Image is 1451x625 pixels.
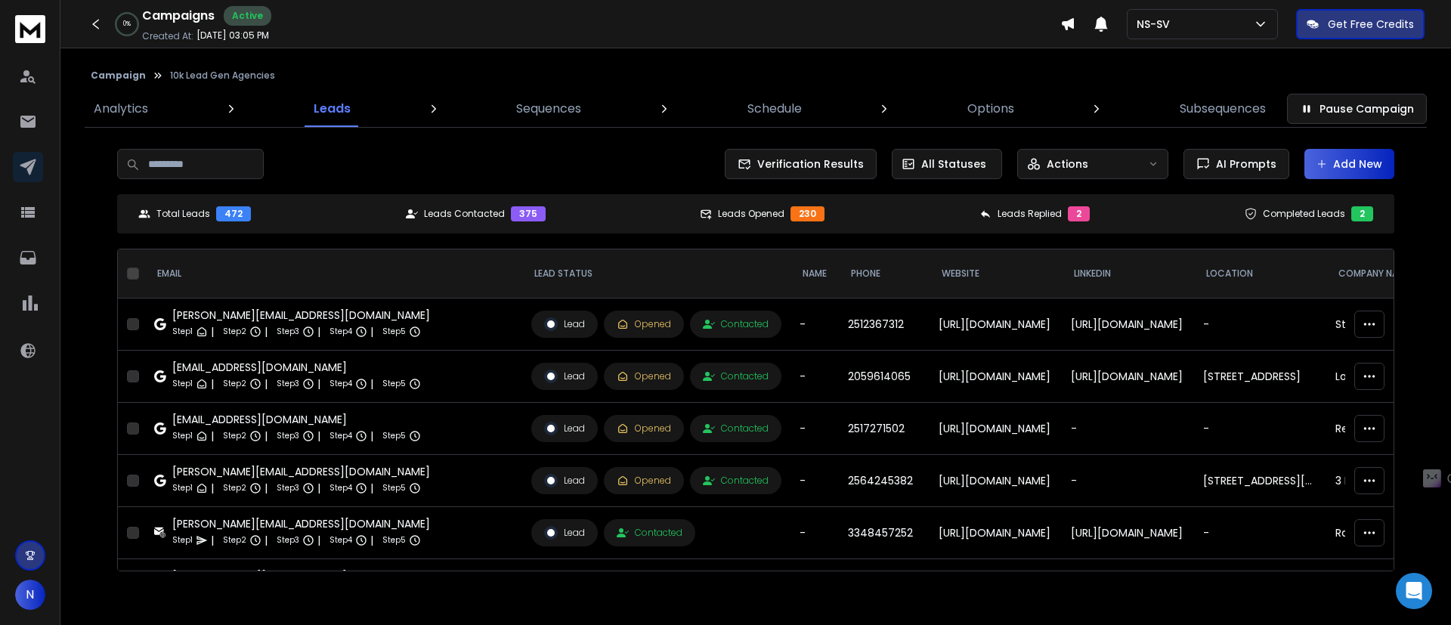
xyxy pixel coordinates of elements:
td: - [1194,559,1326,611]
p: Step 3 [277,324,299,339]
div: Open Intercom Messenger [1396,573,1432,609]
div: Active [224,6,271,26]
th: website [930,249,1062,299]
p: Step 4 [329,533,352,548]
p: [DATE] 03:05 PM [196,29,269,42]
p: Step 4 [329,481,352,496]
div: Contacted [703,422,769,435]
td: - [790,351,839,403]
div: [EMAIL_ADDRESS][DOMAIN_NAME] [172,360,421,375]
p: Step 5 [382,533,406,548]
button: Pause Campaign [1287,94,1427,124]
p: Schedule [747,100,802,118]
td: 2059614065 [839,351,930,403]
div: 472 [216,206,251,221]
p: Options [967,100,1014,118]
div: [EMAIL_ADDRESS][DOMAIN_NAME] [172,568,421,583]
td: 3348457252 [839,507,930,559]
p: Step 2 [223,429,246,444]
td: [URL][DOMAIN_NAME] [930,299,1062,351]
p: Step 2 [223,533,246,548]
a: Leads [305,91,360,127]
p: Get Free Credits [1328,17,1414,32]
div: Opened [617,422,671,435]
div: Contacted [617,527,682,539]
p: Step 1 [172,533,193,548]
p: NS-SV [1137,17,1176,32]
p: 10k Lead Gen Agencies [170,70,275,82]
p: Step 3 [277,533,299,548]
td: - [790,455,839,507]
td: - [1062,403,1194,455]
td: 2564245382 [839,455,930,507]
td: - [1194,403,1326,455]
p: Total Leads [156,208,210,220]
p: | [317,324,320,339]
div: [EMAIL_ADDRESS][DOMAIN_NAME] [172,412,421,427]
td: [URL][DOMAIN_NAME] [1062,507,1194,559]
td: 2517271502 [839,403,930,455]
div: 2 [1068,206,1090,221]
p: Leads Opened [718,208,784,220]
a: Schedule [738,91,811,127]
p: Step 1 [172,376,193,391]
div: Lead [544,474,585,487]
div: [PERSON_NAME][EMAIL_ADDRESS][DOMAIN_NAME] [172,308,430,323]
button: Add New [1304,149,1394,179]
p: Step 5 [382,376,406,391]
div: Contacted [703,370,769,382]
span: N [15,580,45,610]
p: | [265,481,268,496]
p: Actions [1047,156,1088,172]
p: | [211,376,214,391]
td: [URL][DOMAIN_NAME] [1062,299,1194,351]
p: Subsequences [1180,100,1266,118]
th: NAME [790,249,839,299]
p: | [370,429,373,444]
p: Step 5 [382,481,406,496]
p: Step 4 [329,324,352,339]
p: | [265,533,268,548]
div: Opened [617,318,671,330]
p: | [211,324,214,339]
p: Step 3 [277,376,299,391]
p: All Statuses [921,156,986,172]
div: 230 [790,206,825,221]
p: Step 4 [329,376,352,391]
p: | [265,429,268,444]
td: - [1062,559,1194,611]
th: location [1194,249,1326,299]
p: | [317,533,320,548]
button: Campaign [91,70,146,82]
p: Step 1 [172,429,193,444]
p: | [370,533,373,548]
td: - [790,403,839,455]
td: - [1062,455,1194,507]
a: Sequences [507,91,590,127]
p: | [211,481,214,496]
p: Leads Contacted [424,208,505,220]
td: - [1194,507,1326,559]
div: Lead [544,526,585,540]
p: Step 1 [172,481,193,496]
div: Opened [617,370,671,382]
p: Step 5 [382,324,406,339]
p: Completed Leads [1263,208,1345,220]
button: AI Prompts [1183,149,1289,179]
div: [PERSON_NAME][EMAIL_ADDRESS][DOMAIN_NAME] [172,464,430,479]
th: Phone [839,249,930,299]
span: AI Prompts [1210,156,1276,172]
p: | [317,429,320,444]
div: 375 [511,206,546,221]
p: Step 5 [382,429,406,444]
p: | [265,324,268,339]
a: Subsequences [1171,91,1275,127]
td: 3343227423 [839,559,930,611]
td: - [790,299,839,351]
span: Verification Results [751,156,864,172]
p: Step 2 [223,481,246,496]
p: Analytics [94,100,148,118]
td: [URL][DOMAIN_NAME] [930,403,1062,455]
div: Lead [544,370,585,383]
div: [PERSON_NAME][EMAIL_ADDRESS][DOMAIN_NAME] [172,516,430,531]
